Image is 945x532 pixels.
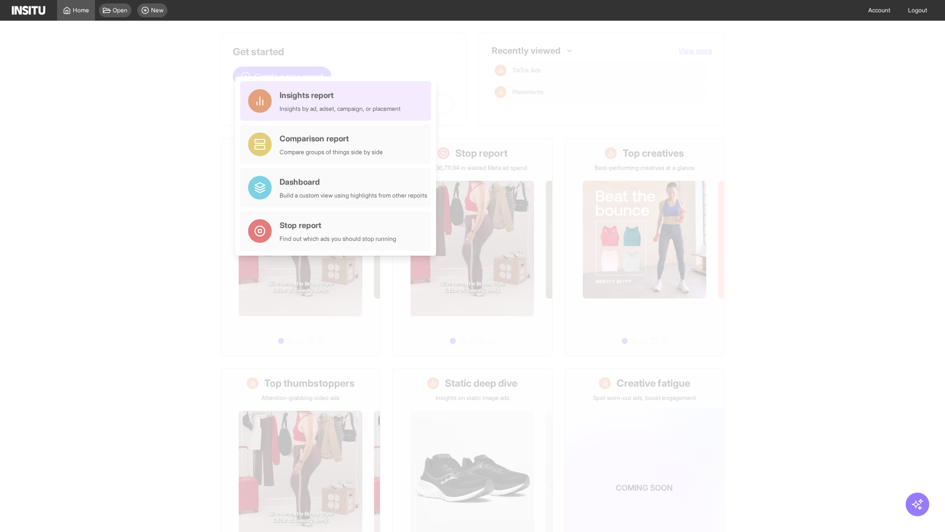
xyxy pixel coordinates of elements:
[280,176,427,188] div: Dashboard
[280,105,401,113] div: Insights by ad, adset, campaign, or placement
[113,6,127,14] span: Open
[280,133,383,144] div: Comparison report
[151,6,163,14] span: New
[280,89,401,101] div: Insights report
[280,192,427,199] div: Build a custom view using highlights from other reports
[73,6,89,14] span: Home
[280,219,396,231] div: Stop report
[280,148,383,156] div: Compare groups of things side by side
[280,235,396,243] div: Find out which ads you should stop running
[12,6,45,15] img: Logo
